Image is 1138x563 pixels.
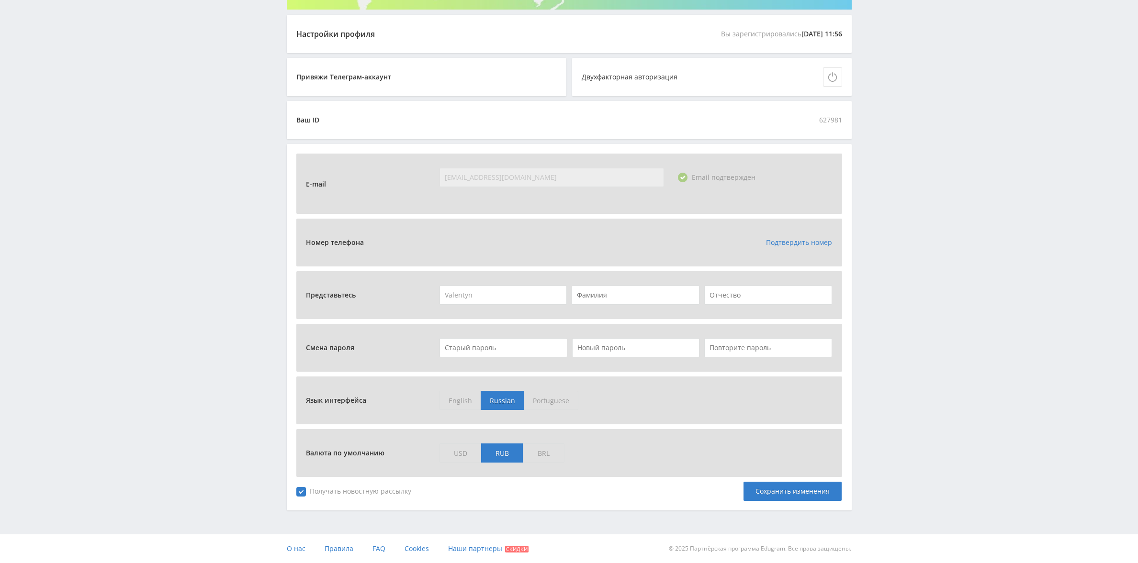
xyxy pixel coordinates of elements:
[306,338,359,357] span: Смена пароля
[306,175,331,194] span: E-mail
[287,544,305,553] span: О нас
[766,238,832,247] a: Подтвердить номер
[582,73,677,81] div: Двухфакторная авторизация
[296,116,319,124] div: Ваш ID
[524,391,578,410] span: Portuguese
[306,391,371,410] span: Язык интерфейса
[572,338,700,357] input: Новый пароль
[819,110,842,130] span: 627981
[744,482,842,501] div: Сохранить изменения
[372,534,385,563] a: FAQ
[325,534,353,563] a: Правила
[692,173,755,182] span: Email подтвержден
[296,30,375,38] div: Настройки профиля
[306,233,369,252] span: Номер телефона
[287,534,305,563] a: О нас
[296,487,411,497] span: Получать новостную рассылку
[405,534,429,563] a: Cookies
[704,338,832,357] input: Повторите пароль
[296,67,396,87] span: Привяжи Телеграм-аккаунт
[704,286,832,305] input: Отчество
[801,24,842,44] span: [DATE] 11:56
[574,534,851,563] div: © 2025 Партнёрская программа Edugram. Все права защищены.
[523,443,564,463] span: BRL
[448,544,502,553] span: Наши партнеры
[439,391,481,410] span: English
[721,24,842,44] span: Вы зарегистрировались
[439,338,567,357] input: Старый пароль
[372,544,385,553] span: FAQ
[439,286,567,305] input: Имя
[572,286,699,305] input: Фамилия
[306,443,389,463] span: Валюта по умолчанию
[481,391,524,410] span: Russian
[505,546,529,552] span: Скидки
[439,443,481,463] span: USD
[306,286,361,305] span: Представьтесь
[325,544,353,553] span: Правила
[481,443,523,463] span: RUB
[448,534,529,563] a: Наши партнеры Скидки
[405,544,429,553] span: Cookies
